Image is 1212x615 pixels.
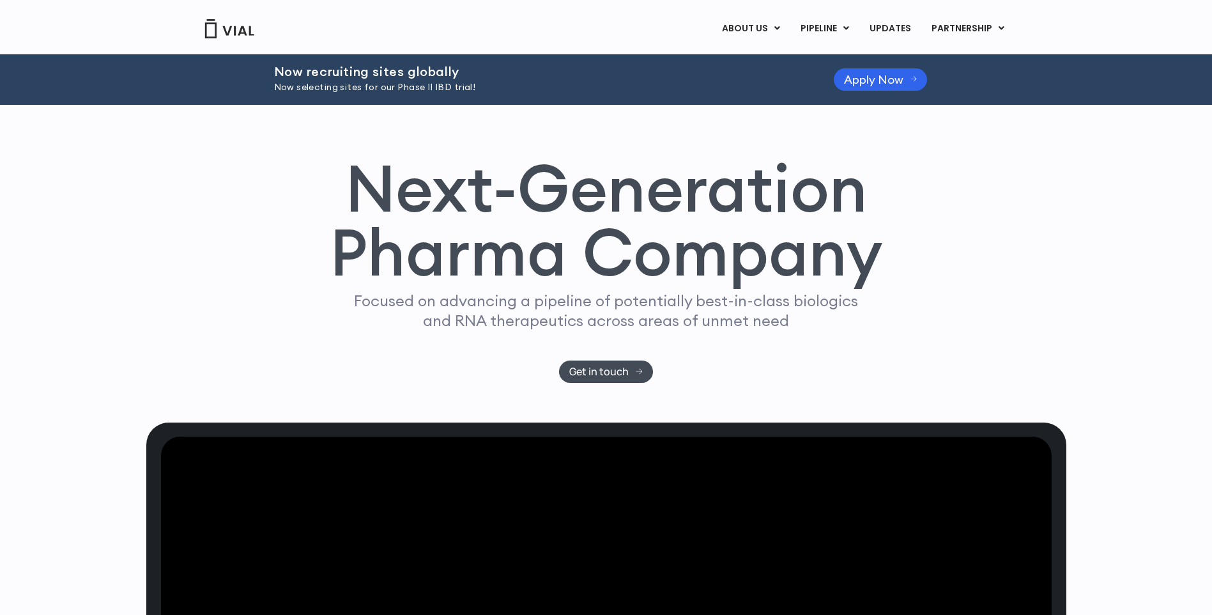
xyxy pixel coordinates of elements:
p: Now selecting sites for our Phase II IBD trial! [274,81,802,95]
span: Apply Now [844,75,903,84]
a: UPDATES [859,18,921,40]
a: PARTNERSHIPMenu Toggle [921,18,1015,40]
h1: Next-Generation Pharma Company [330,156,883,285]
p: Focused on advancing a pipeline of potentially best-in-class biologics and RNA therapeutics acros... [349,291,864,331]
a: Apply Now [834,68,928,91]
span: Get in touch [569,367,629,377]
a: Get in touch [559,361,653,383]
a: PIPELINEMenu Toggle [790,18,859,40]
h2: Now recruiting sites globally [274,65,802,79]
a: ABOUT USMenu Toggle [712,18,790,40]
img: Vial Logo [204,19,255,38]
